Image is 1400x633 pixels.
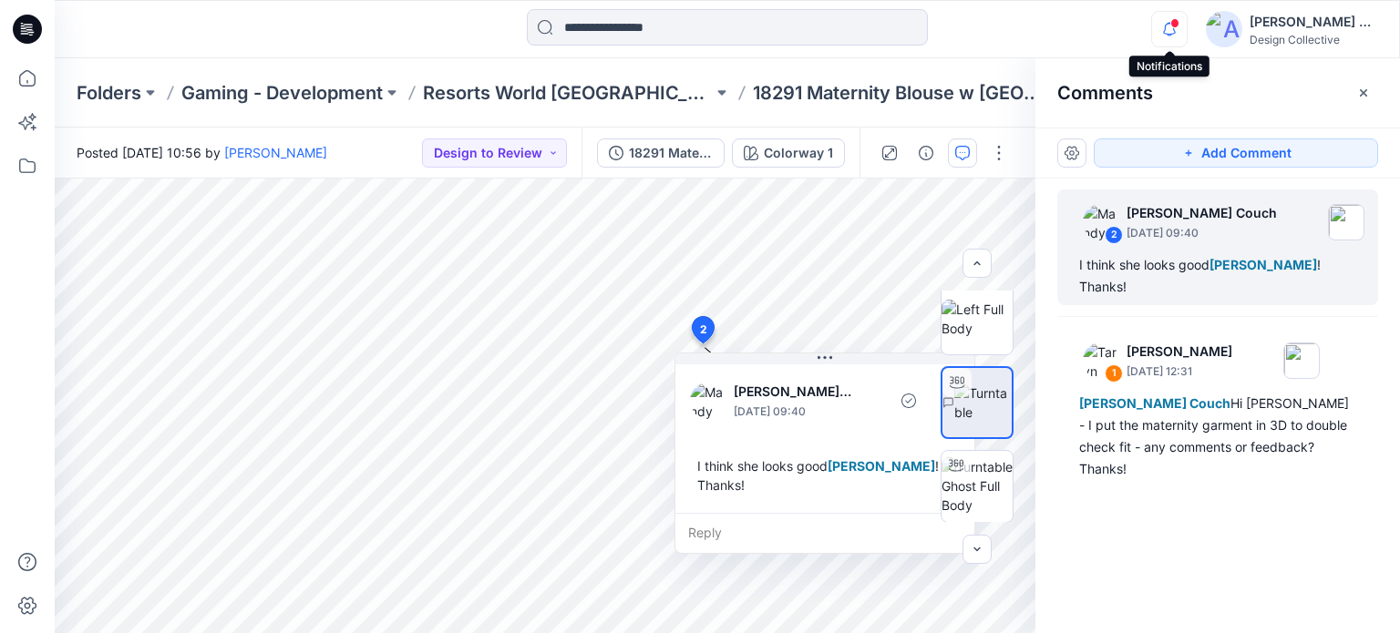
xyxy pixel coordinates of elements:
[1127,224,1277,242] p: [DATE] 09:40
[597,138,725,168] button: 18291 Maternity Blouse w [GEOGRAPHIC_DATA] [GEOGRAPHIC_DATA]
[1094,138,1378,168] button: Add Comment
[911,138,941,168] button: Details
[1083,204,1119,240] img: Mandy Mclean Couch
[224,145,327,160] a: [PERSON_NAME]
[734,381,854,403] p: [PERSON_NAME] Couch
[77,80,141,106] a: Folders
[1105,364,1123,383] div: 1
[942,457,1013,515] img: Turntable Ghost Full Body
[1127,341,1232,362] p: [PERSON_NAME]
[1083,342,1119,379] img: Taryn Calvey
[942,300,1013,338] img: Left Full Body
[828,458,935,474] span: [PERSON_NAME]
[1250,33,1377,46] div: Design Collective
[1079,254,1356,298] div: I think she looks good ! Thanks!
[732,138,845,168] button: Colorway 1
[954,383,1012,422] img: Turntable
[1127,362,1232,381] p: [DATE] 12:31
[1210,257,1317,272] span: [PERSON_NAME]
[690,383,726,419] img: Mandy Mclean Couch
[629,143,713,163] div: 18291 Maternity Blouse w [GEOGRAPHIC_DATA] [GEOGRAPHIC_DATA]
[700,322,707,338] span: 2
[1079,393,1356,480] div: Hi [PERSON_NAME] - I put the maternity garment in 3D to double check fit - any comments or feedba...
[423,80,713,106] a: Resorts World [GEOGRAPHIC_DATA]
[77,143,327,162] span: Posted [DATE] 10:56 by
[753,80,1043,106] p: 18291 Maternity Blouse w [GEOGRAPHIC_DATA] [GEOGRAPHIC_DATA]
[181,80,383,106] a: Gaming - Development
[1057,82,1153,104] h2: Comments
[1127,202,1277,224] p: [PERSON_NAME] Couch
[1206,11,1242,47] img: avatar
[675,513,974,553] div: Reply
[734,403,854,421] p: [DATE] 09:40
[1079,395,1230,411] span: [PERSON_NAME] Couch
[1105,226,1123,244] div: 2
[764,143,833,163] div: Colorway 1
[690,449,960,502] div: I think she looks good ! Thanks!
[1250,11,1377,33] div: [PERSON_NAME] Couch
